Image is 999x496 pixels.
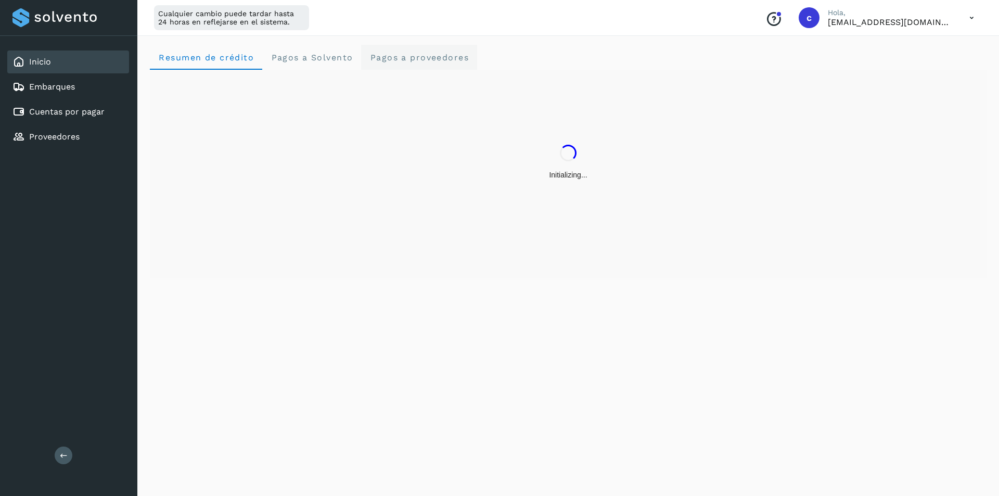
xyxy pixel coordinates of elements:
span: Pagos a proveedores [369,53,469,62]
div: Proveedores [7,125,129,148]
div: Embarques [7,75,129,98]
a: Embarques [29,82,75,92]
div: Cualquier cambio puede tardar hasta 24 horas en reflejarse en el sistema. [154,5,309,30]
span: Resumen de crédito [158,53,254,62]
a: Inicio [29,57,51,67]
div: Cuentas por pagar [7,100,129,123]
p: contabilidad5@easo.com [828,17,953,27]
span: Pagos a Solvento [271,53,353,62]
a: Cuentas por pagar [29,107,105,117]
div: Inicio [7,50,129,73]
p: Hola, [828,8,953,17]
a: Proveedores [29,132,80,142]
